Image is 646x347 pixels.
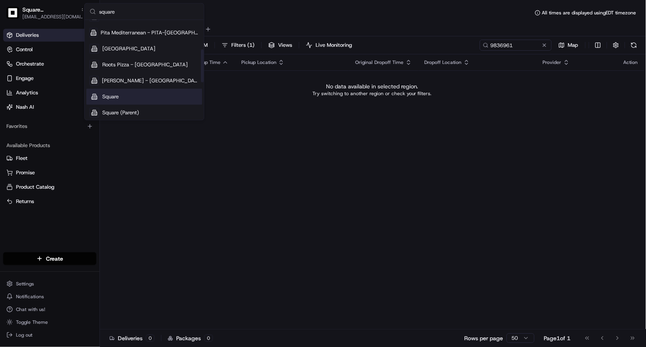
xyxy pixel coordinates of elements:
div: We're available if you need us! [27,84,101,91]
span: Analytics [16,89,38,96]
button: Log out [3,329,96,341]
span: Dropoff Location [425,59,462,66]
span: Square (Parent) [102,109,139,116]
button: Map [555,40,582,51]
span: Deliveries [16,32,39,39]
span: ( 1 ) [247,42,254,49]
span: Live Monitoring [316,42,352,49]
button: Returns [3,195,96,208]
span: GreekXpress - [GEOGRAPHIC_DATA] [102,13,191,20]
p: Welcome 👋 [8,32,145,45]
button: [EMAIL_ADDRESS][DOMAIN_NAME] [22,14,86,20]
a: Analytics [3,86,96,99]
img: 1736555255976-a54dd68f-1ca7-489b-9aae-adbdc363a1c4 [8,76,22,91]
button: Square [GEOGRAPHIC_DATA] [22,6,78,14]
div: Page 1 of 1 [544,334,571,342]
button: Live Monitoring [302,40,356,51]
span: Provider [543,59,562,66]
span: Pylon [80,136,97,142]
button: Chat with us! [3,304,96,315]
button: Start new chat [136,79,145,88]
button: Create [3,252,96,265]
button: Control [3,43,96,56]
button: Views [265,40,296,51]
img: Nash [8,8,24,24]
span: Returns [16,198,34,205]
button: Promise [3,166,96,179]
div: Available Products [3,139,96,152]
img: Square CA [6,7,19,18]
span: Roots Pizza - [GEOGRAPHIC_DATA] [102,61,188,68]
span: Original Dropoff Time [356,59,404,66]
span: Settings [16,281,34,287]
span: Knowledge Base [16,116,61,124]
div: Action [624,59,638,66]
button: Filters(1) [218,40,258,51]
a: Returns [6,198,93,205]
span: Orchestrate [16,60,44,68]
button: Orchestrate [3,58,96,70]
button: Toggle Theme [3,317,96,328]
button: Settings [3,278,96,289]
button: Engage [3,72,96,85]
button: Refresh [628,40,640,51]
div: Packages [168,334,213,342]
span: [PERSON_NAME] - [GEOGRAPHIC_DATA] [102,77,199,84]
button: Fleet [3,152,96,165]
span: Nash AI [16,104,34,111]
span: Engage [16,75,34,82]
span: Toggle Theme [16,319,48,325]
a: Promise [6,169,93,176]
a: Powered byPylon [56,135,97,142]
div: Suggestions [85,20,204,120]
button: Square CASquare [GEOGRAPHIC_DATA][EMAIL_ADDRESS][DOMAIN_NAME] [3,3,83,22]
span: Fleet [16,155,28,162]
span: [GEOGRAPHIC_DATA] [102,45,155,52]
a: Fleet [6,155,93,162]
input: Search... [99,4,199,20]
a: 📗Knowledge Base [5,113,64,127]
span: Pickup Location [241,59,276,66]
span: Map [568,42,578,49]
span: Log out [16,332,32,338]
button: Notifications [3,291,96,302]
span: Control [16,46,33,53]
div: 0 [204,335,213,342]
a: 💻API Documentation [64,113,131,127]
p: No data available in selected region. [326,82,418,90]
a: Product Catalog [6,183,93,191]
span: Square [102,93,119,100]
span: Chat with us! [16,306,45,313]
div: 0 [146,335,155,342]
div: 📗 [8,117,14,123]
button: Product Catalog [3,181,96,193]
span: Views [278,42,292,49]
p: Rows per page [465,334,503,342]
span: Promise [16,169,35,176]
div: Deliveries [109,334,155,342]
span: All times are displayed using EDT timezone [542,10,636,16]
input: Got a question? Start typing here... [21,52,144,60]
a: Deliveries [3,29,96,42]
span: Notifications [16,293,44,300]
input: Type to search [480,40,552,51]
p: Try switching to another region or check your filters. [312,90,432,97]
span: Filters [231,42,254,49]
button: Nash AI [3,101,96,114]
div: Start new chat [27,76,131,84]
span: Product Catalog [16,183,54,191]
span: API Documentation [76,116,128,124]
div: 💻 [68,117,74,123]
span: Create [46,255,63,263]
div: Favorites [3,120,96,133]
span: Pita Mediterranean - PITA-[GEOGRAPHIC_DATA] [101,29,199,36]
